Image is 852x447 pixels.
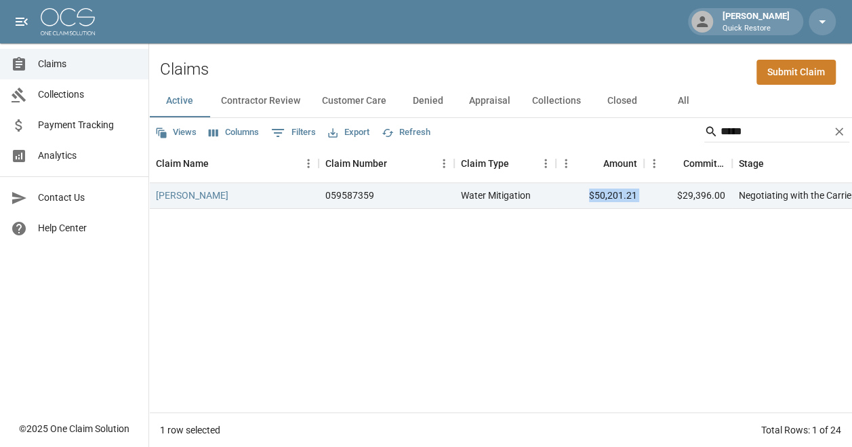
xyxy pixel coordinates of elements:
[38,149,138,163] span: Analytics
[461,189,531,202] div: Water Mitigation
[38,221,138,235] span: Help Center
[723,23,790,35] p: Quick Restore
[644,144,732,182] div: Committed Amount
[556,144,644,182] div: Amount
[461,144,509,182] div: Claim Type
[160,423,220,437] div: 1 row selected
[556,153,576,174] button: Menu
[149,85,852,117] div: dynamic tabs
[556,183,644,209] div: $50,201.21
[739,144,764,182] div: Stage
[829,121,849,142] button: Clear
[584,154,603,173] button: Sort
[156,144,209,182] div: Claim Name
[149,85,210,117] button: Active
[764,154,783,173] button: Sort
[210,85,311,117] button: Contractor Review
[653,85,714,117] button: All
[160,60,209,79] h2: Claims
[209,154,228,173] button: Sort
[325,122,373,143] button: Export
[644,183,732,209] div: $29,396.00
[311,85,397,117] button: Customer Care
[509,154,528,173] button: Sort
[38,57,138,71] span: Claims
[717,9,795,34] div: [PERSON_NAME]
[761,423,841,437] div: Total Rows: 1 of 24
[41,8,95,35] img: ocs-logo-white-transparent.png
[8,8,35,35] button: open drawer
[756,60,836,85] a: Submit Claim
[387,154,406,173] button: Sort
[156,189,228,202] a: [PERSON_NAME]
[644,153,664,174] button: Menu
[664,154,683,173] button: Sort
[325,144,387,182] div: Claim Number
[683,144,725,182] div: Committed Amount
[152,122,200,143] button: Views
[458,85,521,117] button: Appraisal
[521,85,592,117] button: Collections
[268,122,319,144] button: Show filters
[149,144,319,182] div: Claim Name
[325,189,374,202] div: 059587359
[38,118,138,132] span: Payment Tracking
[535,153,556,174] button: Menu
[298,153,319,174] button: Menu
[205,122,262,143] button: Select columns
[19,422,129,435] div: © 2025 One Claim Solution
[603,144,637,182] div: Amount
[319,144,454,182] div: Claim Number
[454,144,556,182] div: Claim Type
[38,191,138,205] span: Contact Us
[38,88,138,102] span: Collections
[434,153,454,174] button: Menu
[592,85,653,117] button: Closed
[378,122,434,143] button: Refresh
[704,121,849,145] div: Search
[397,85,458,117] button: Denied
